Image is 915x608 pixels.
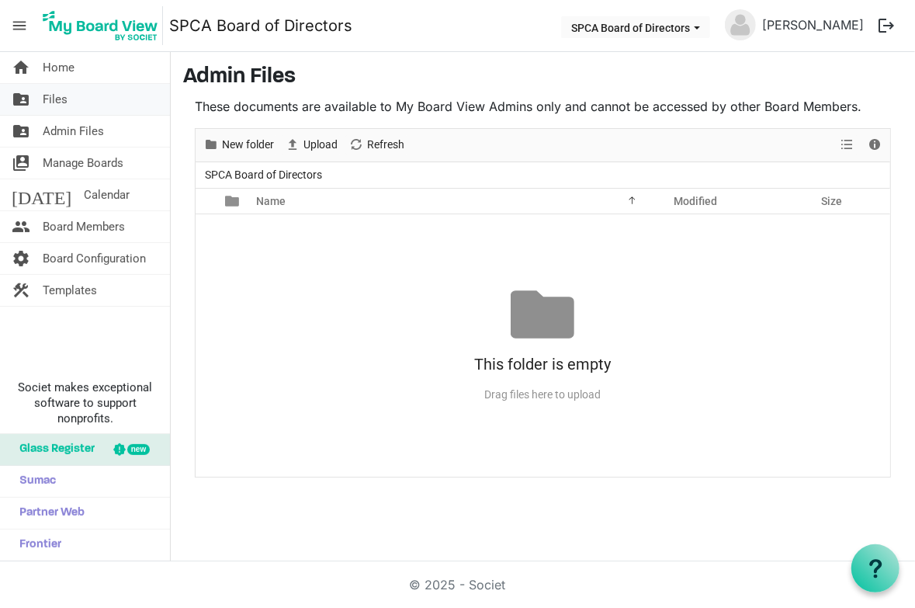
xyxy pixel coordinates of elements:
[12,84,30,115] span: folder_shared
[43,84,68,115] span: Files
[183,64,903,91] h3: Admin Files
[12,179,71,210] span: [DATE]
[12,211,30,242] span: people
[43,52,75,83] span: Home
[282,135,340,155] button: Upload
[12,530,61,561] span: Frontier
[821,195,842,207] span: Size
[410,577,506,592] a: © 2025 - Societ
[200,135,276,155] button: New folder
[870,9,903,42] button: logout
[756,9,870,40] a: [PERSON_NAME]
[12,116,30,147] span: folder_shared
[725,9,756,40] img: no-profile-picture.svg
[12,243,30,274] span: settings
[302,135,339,155] span: Upload
[38,6,163,45] img: My Board View Logo
[38,6,169,45] a: My Board View Logo
[43,116,104,147] span: Admin Files
[196,346,890,382] div: This folder is empty
[43,275,97,306] span: Templates
[838,135,857,155] button: View dropdownbutton
[12,148,30,179] span: switch_account
[198,129,279,162] div: New folder
[279,129,343,162] div: Upload
[343,129,410,162] div: Refresh
[345,135,407,155] button: Refresh
[196,382,890,408] div: Drag files here to upload
[5,11,34,40] span: menu
[43,211,125,242] span: Board Members
[561,16,710,38] button: SPCA Board of Directors dropdownbutton
[43,148,123,179] span: Manage Boards
[169,10,352,41] a: SPCA Board of Directors
[861,129,888,162] div: Details
[12,498,85,529] span: Partner Web
[12,466,56,497] span: Sumac
[43,243,146,274] span: Board Configuration
[7,380,163,426] span: Societ makes exceptional software to support nonprofits.
[195,97,891,116] p: These documents are available to My Board View Admins only and cannot be accessed by other Board ...
[12,434,95,465] span: Glass Register
[366,135,406,155] span: Refresh
[127,444,150,455] div: new
[202,165,325,185] span: SPCA Board of Directors
[865,135,886,155] button: Details
[84,179,130,210] span: Calendar
[220,135,276,155] span: New folder
[674,195,717,207] span: Modified
[835,129,861,162] div: View
[12,275,30,306] span: construction
[12,52,30,83] span: home
[256,195,286,207] span: Name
